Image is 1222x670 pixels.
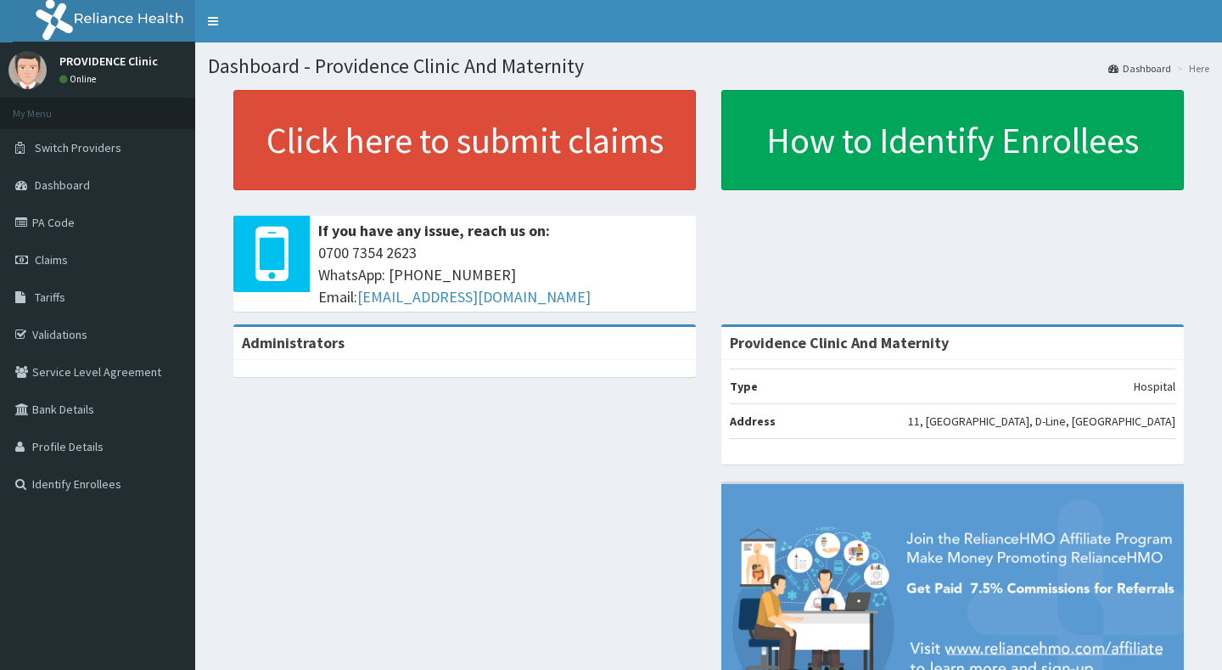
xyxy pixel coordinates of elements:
a: [EMAIL_ADDRESS][DOMAIN_NAME] [357,287,591,307]
span: 0700 7354 2623 WhatsApp: [PHONE_NUMBER] Email: [318,242,687,307]
b: Address [730,414,776,429]
a: Online [59,73,100,85]
a: Dashboard [1108,61,1171,76]
strong: Providence Clinic And Maternity [730,333,949,352]
p: PROVIDENCE Clinic [59,55,158,67]
a: How to Identify Enrollees [721,90,1184,190]
p: Hospital [1134,378,1175,395]
li: Here [1173,61,1209,76]
span: Dashboard [35,177,90,193]
span: Claims [35,252,68,267]
span: Switch Providers [35,140,121,155]
b: If you have any issue, reach us on: [318,221,550,240]
a: Click here to submit claims [233,90,696,190]
b: Type [730,379,758,394]
img: User Image [8,51,47,89]
p: 11, [GEOGRAPHIC_DATA], D-Line, [GEOGRAPHIC_DATA] [908,413,1175,430]
h1: Dashboard - Providence Clinic And Maternity [208,55,1209,77]
span: Tariffs [35,290,65,305]
b: Administrators [242,333,345,352]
